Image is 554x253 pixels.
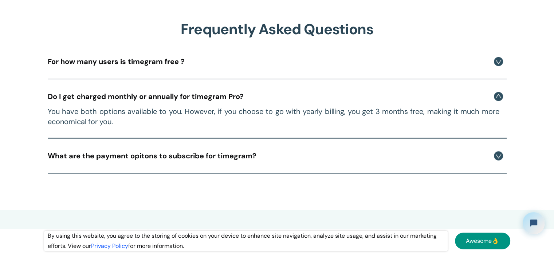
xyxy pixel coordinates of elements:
[91,242,128,250] a: Privacy Policy
[455,233,510,249] a: Awesome👌
[48,107,503,127] p: You have both options available to you. However, if you choose to go with yearly billing, you get...
[48,151,256,161] strong: What are the payment opitons to subscribe for timegram?
[516,206,551,240] iframe: Tidio Chat
[48,57,185,66] h4: For how many users is timegram free ?
[44,231,448,251] div: By using this website, you agree to the storing of cookies on your device to enhance site navigat...
[181,20,373,39] strong: Frequently Asked Questions
[44,228,153,241] h2: Try timegram [DATE]!
[48,92,244,101] h4: Do I get charged monthly or annually for timegram Pro?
